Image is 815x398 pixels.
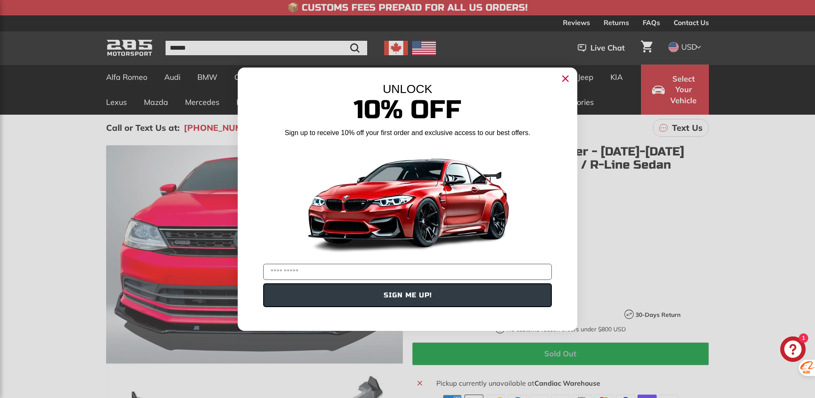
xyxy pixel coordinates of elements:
[559,72,572,85] button: Close dialog
[285,129,530,136] span: Sign up to receive 10% off your first order and exclusive access to our best offers.
[778,336,808,364] inbox-online-store-chat: Shopify online store chat
[354,94,461,125] span: 10% Off
[383,82,433,96] span: UNLOCK
[263,264,552,280] input: YOUR EMAIL
[301,141,514,260] img: Banner showing BMW 4 Series Body kit
[263,283,552,307] button: SIGN ME UP!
